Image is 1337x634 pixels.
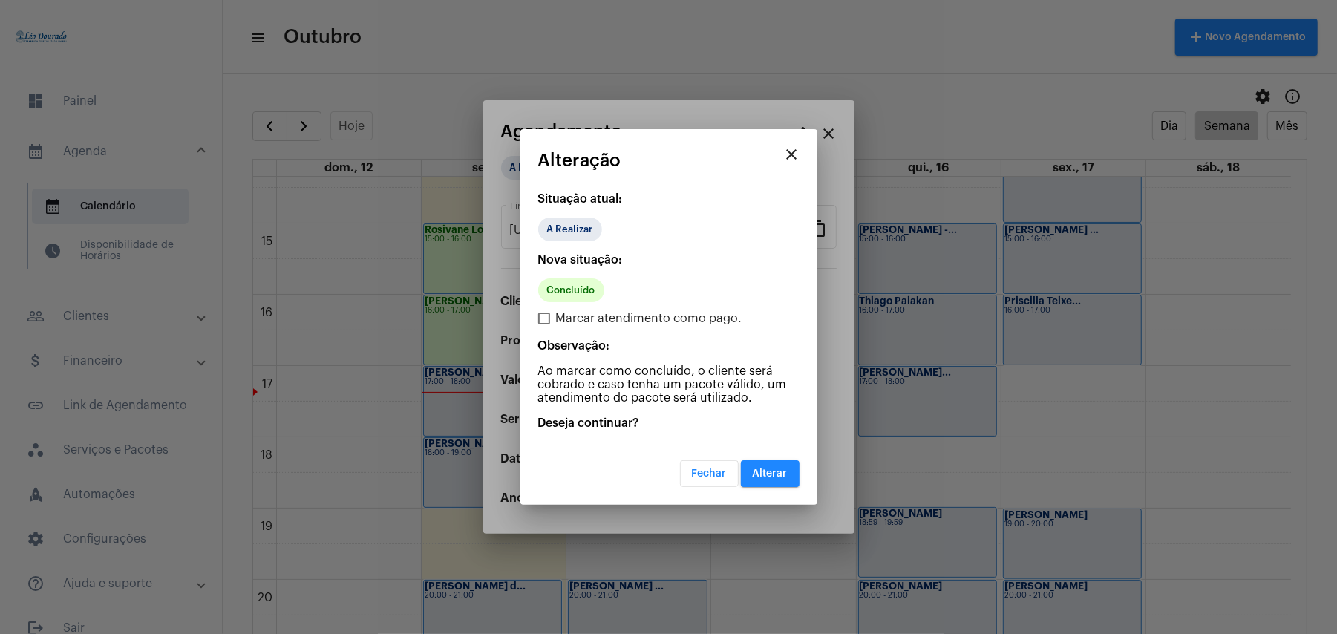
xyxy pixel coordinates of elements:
span: Alterar [753,468,788,479]
button: Fechar [680,460,739,487]
mat-chip: Concluído [538,278,604,302]
span: Marcar atendimento como pago. [556,310,742,327]
p: Deseja continuar? [538,416,800,430]
button: Alterar [741,460,800,487]
p: Ao marcar como concluído, o cliente será cobrado e caso tenha um pacote válido, um atendimento do... [538,365,800,405]
p: Observação: [538,339,800,353]
mat-icon: close [783,146,801,163]
p: Situação atual: [538,192,800,206]
span: Alteração [538,151,621,170]
p: Nova situação: [538,253,800,267]
span: Fechar [692,468,727,479]
mat-chip: A Realizar [538,218,602,241]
